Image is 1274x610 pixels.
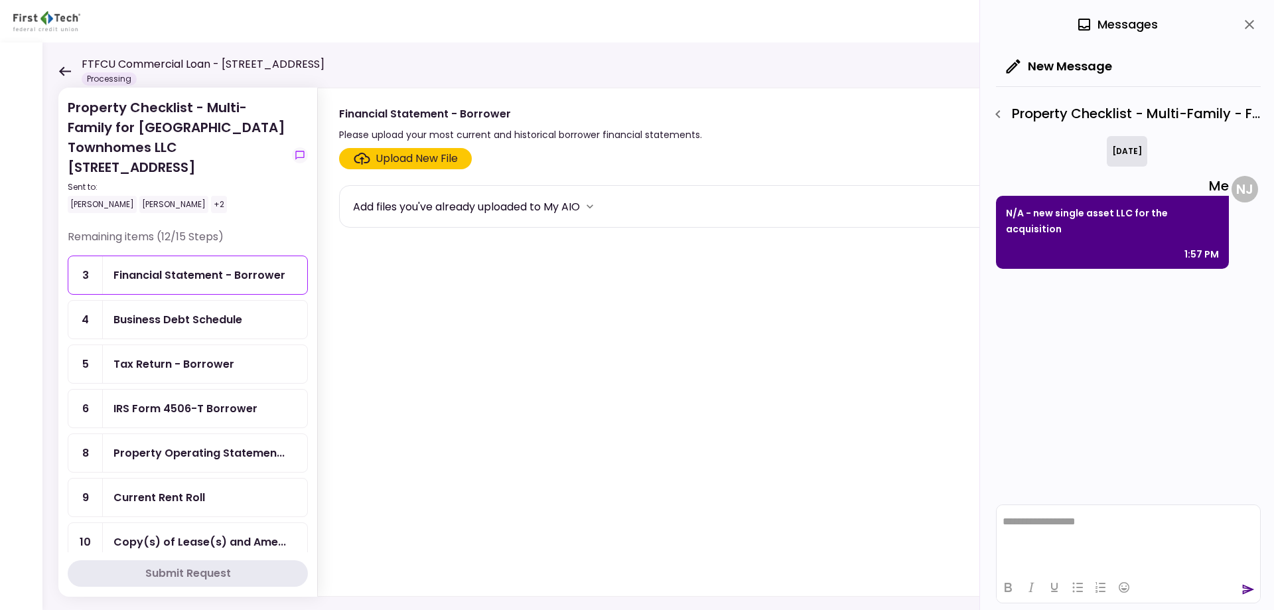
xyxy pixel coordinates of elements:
iframe: Rich Text Area [997,505,1260,572]
a: 3Financial Statement - Borrower [68,256,308,295]
button: show-messages [292,147,308,163]
div: Processing [82,72,137,86]
div: Property Checklist - Multi-Family for [GEOGRAPHIC_DATA] Townhomes LLC [STREET_ADDRESS] [68,98,287,213]
div: Property Checklist - Multi-Family - Financial Statement - Borrower [987,103,1261,125]
div: Upload New File [376,151,458,167]
button: send [1241,583,1255,596]
p: N/A - new single asset LLC for the acquisition [1006,205,1219,237]
div: Financial Statement - Borrower [339,106,702,122]
a: 9Current Rent Roll [68,478,308,517]
div: 4 [68,301,103,339]
button: Underline [1043,578,1066,597]
div: 8 [68,434,103,472]
div: Financial Statement - BorrowerPlease upload your most current and historical borrower financial s... [317,88,1247,597]
div: 5 [68,345,103,383]
button: Numbered list [1090,578,1112,597]
div: N J [1232,176,1258,202]
button: Bold [997,578,1019,597]
div: Financial Statement - Borrower [113,267,285,283]
div: +2 [211,196,227,213]
div: Submit Request [145,566,231,581]
button: Emojis [1113,578,1135,597]
div: 9 [68,479,103,516]
div: Tax Return - Borrower [113,356,234,372]
a: 8Property Operating Statements [68,433,308,473]
div: 10 [68,523,103,561]
div: 3 [68,256,103,294]
a: 10Copy(s) of Lease(s) and Amendment(s) [68,522,308,562]
button: New Message [996,49,1123,84]
div: Me [996,176,1229,196]
div: Messages [1076,15,1158,35]
button: close [1238,13,1261,36]
div: Current Rent Roll [113,489,205,506]
span: Click here to upload the required document [339,148,472,169]
img: Partner icon [13,11,80,31]
a: 6IRS Form 4506-T Borrower [68,389,308,428]
h1: FTFCU Commercial Loan - [STREET_ADDRESS] [82,56,324,72]
a: 5Tax Return - Borrower [68,344,308,384]
button: Submit Request [68,560,308,587]
div: Property Operating Statements [113,445,285,461]
div: Remaining items (12/15 Steps) [68,229,308,256]
div: Please upload your most current and historical borrower financial statements. [339,127,702,143]
div: IRS Form 4506-T Borrower [113,400,257,417]
div: Sent to: [68,181,287,193]
div: Business Debt Schedule [113,311,242,328]
div: Copy(s) of Lease(s) and Amendment(s) [113,534,286,550]
button: Bullet list [1066,578,1089,597]
a: 4Business Debt Schedule [68,300,308,339]
div: [PERSON_NAME] [139,196,208,213]
button: more [580,196,600,216]
div: 6 [68,390,103,427]
div: [DATE] [1107,136,1147,167]
div: [PERSON_NAME] [68,196,137,213]
div: 1:57 PM [1184,246,1219,262]
button: Italic [1020,578,1042,597]
div: Add files you've already uploaded to My AIO [353,198,580,215]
